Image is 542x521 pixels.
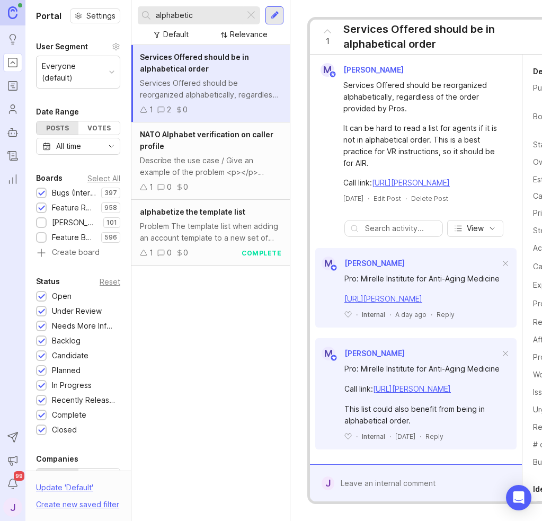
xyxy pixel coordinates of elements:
a: Changelog [3,146,22,165]
time: [DATE] [395,432,415,440]
div: M [322,347,335,360]
div: Closed [52,424,77,436]
span: alphabetize the template list [140,207,245,216]
div: Reply [437,310,455,319]
span: A day ago [395,310,427,319]
div: 1 [149,181,153,193]
div: Backlog [52,335,81,347]
span: View [467,223,484,234]
div: Problem The template list when adding an account template to a new set of instructions isn't alph... [140,220,281,244]
div: · [356,432,358,441]
div: All time [56,140,81,152]
div: · [356,310,358,319]
div: Posts [37,121,78,135]
span: NATO Alphabet verification on caller profile [140,130,273,151]
label: By name [37,469,78,498]
input: Search activity... [365,223,437,234]
span: Services Offered should be in alphabetical order [140,52,249,73]
p: 958 [104,204,117,212]
div: Needs More Info/verif/repro [52,320,115,332]
a: M[PERSON_NAME] [315,257,405,270]
a: Roadmaps [3,76,22,95]
div: Edit Post [374,194,401,203]
button: Settings [70,8,120,23]
button: Send to Autopilot [3,428,22,447]
div: Companies [36,453,78,465]
div: Internal [362,432,385,441]
h1: Portal [36,10,61,22]
span: [PERSON_NAME] [343,65,404,74]
a: alphabetize the template listProblem The template list when adding an account template to a new s... [131,200,290,266]
div: Status [36,275,60,288]
span: [PERSON_NAME] [344,349,405,358]
div: Select All [87,175,120,181]
img: member badge [330,264,338,272]
input: Search... [156,10,241,21]
label: By account owner [78,469,120,498]
p: 596 [104,233,117,242]
div: Recently Released [52,394,115,406]
div: It can be hard to read a list for agents if it is not in alphabetical order. This is a best pract... [343,122,501,169]
div: Votes [78,121,120,135]
div: Date Range [36,105,79,118]
div: Everyone (default) [42,60,105,84]
div: 1 [149,104,153,116]
div: 0 [183,181,188,193]
div: User Segment [36,40,88,53]
button: J [3,498,22,517]
span: 1 [326,36,330,47]
button: View [447,220,503,237]
span: 99 [14,471,24,481]
p: 397 [104,189,117,197]
div: Planned [52,365,81,376]
div: Internal [362,310,385,319]
a: Ideas [3,30,22,49]
a: M[PERSON_NAME] [315,347,405,360]
a: Portal [3,53,22,72]
p: 101 [106,218,117,227]
div: · [389,432,391,441]
div: · [420,432,421,441]
div: Default [163,29,189,40]
a: Reporting [3,170,22,189]
div: Reset [100,279,120,285]
div: 2 [167,104,171,116]
a: [URL][PERSON_NAME] [344,294,422,303]
div: 0 [167,247,172,259]
div: Bugs (Internal) [52,187,96,199]
div: [PERSON_NAME] (Public) [52,217,98,228]
div: Services Offered should be reorganized alphabetically, regardless of the order provided by Pros. [343,80,501,114]
div: 0 [167,181,172,193]
div: · [389,310,391,319]
div: Create new saved filter [36,499,119,510]
div: Pro: Mirelle Institute for Anti-Aging Medicine [344,273,500,285]
div: Candidate [52,350,88,361]
a: NATO Alphabet verification on caller profileDescribe the use case / Give an example of the proble... [131,122,290,200]
div: Complete [52,409,86,421]
img: member badge [330,354,338,362]
div: · [405,194,407,203]
div: · [431,310,432,319]
time: [DATE] [343,195,363,202]
div: Reply [425,432,443,441]
a: [DATE] [343,194,363,203]
a: Create board [36,249,120,258]
button: Notifications [3,474,22,493]
div: Relevance [230,29,268,40]
div: Pro: Mirelle Institute for Anti-Aging Medicine [344,363,500,375]
div: complete [242,249,281,258]
div: This list could also benefit from being in alphabetical order. [344,403,500,427]
a: [URL][PERSON_NAME] [373,384,451,393]
div: Delete Post [411,194,448,203]
div: J [322,476,334,490]
div: Call link: [343,177,501,189]
div: 0 [183,247,188,259]
a: M[PERSON_NAME] [314,63,412,77]
div: Under Review [52,305,102,317]
div: Update ' Default ' [36,482,93,499]
div: M [322,257,335,270]
div: Open Intercom Messenger [506,485,531,510]
div: Call link: [344,383,500,395]
a: Users [3,100,22,119]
